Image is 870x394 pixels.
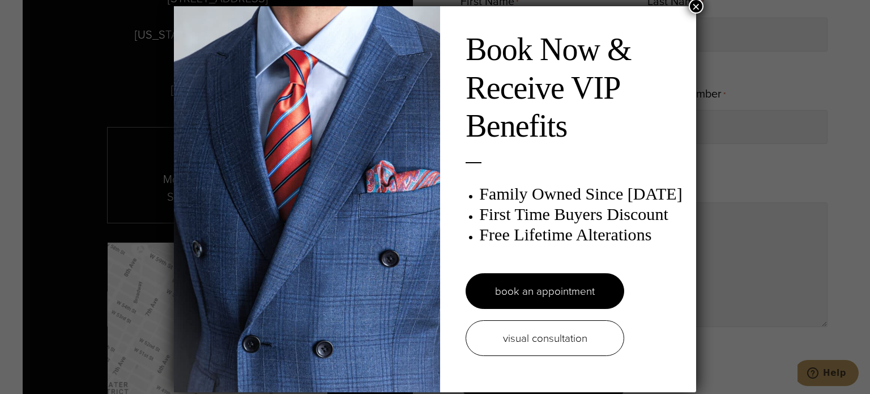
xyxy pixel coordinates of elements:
h3: Free Lifetime Alterations [479,224,684,245]
h2: Book Now & Receive VIP Benefits [466,31,684,145]
h3: First Time Buyers Discount [479,204,684,224]
h3: Family Owned Since [DATE] [479,184,684,204]
span: Help [25,8,49,18]
a: book an appointment [466,273,624,309]
a: visual consultation [466,320,624,356]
